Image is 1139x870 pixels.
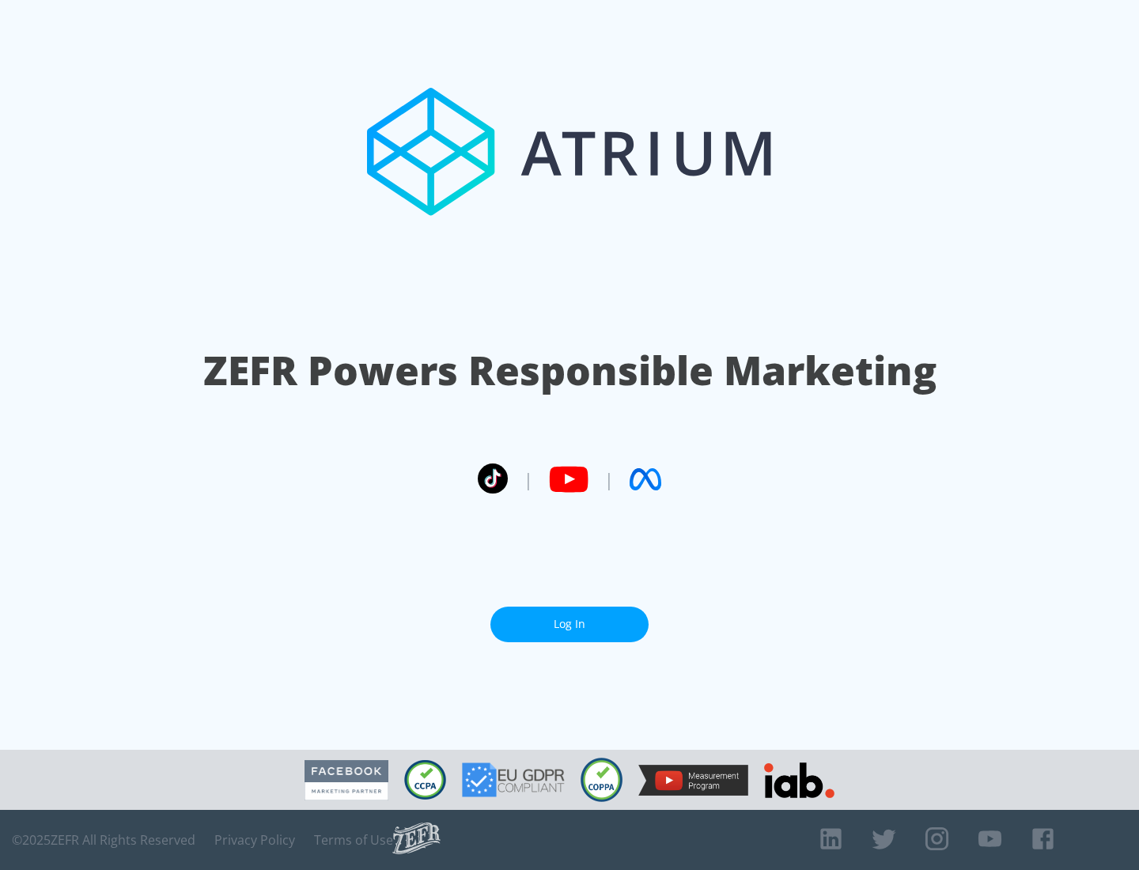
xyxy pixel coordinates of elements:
img: YouTube Measurement Program [638,765,748,796]
img: COPPA Compliant [581,758,622,802]
a: Terms of Use [314,832,393,848]
a: Log In [490,607,649,642]
span: | [604,467,614,491]
a: Privacy Policy [214,832,295,848]
h1: ZEFR Powers Responsible Marketing [203,343,937,398]
span: © 2025 ZEFR All Rights Reserved [12,832,195,848]
img: GDPR Compliant [462,762,565,797]
img: Facebook Marketing Partner [305,760,388,800]
span: | [524,467,533,491]
img: IAB [764,762,834,798]
img: CCPA Compliant [404,760,446,800]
